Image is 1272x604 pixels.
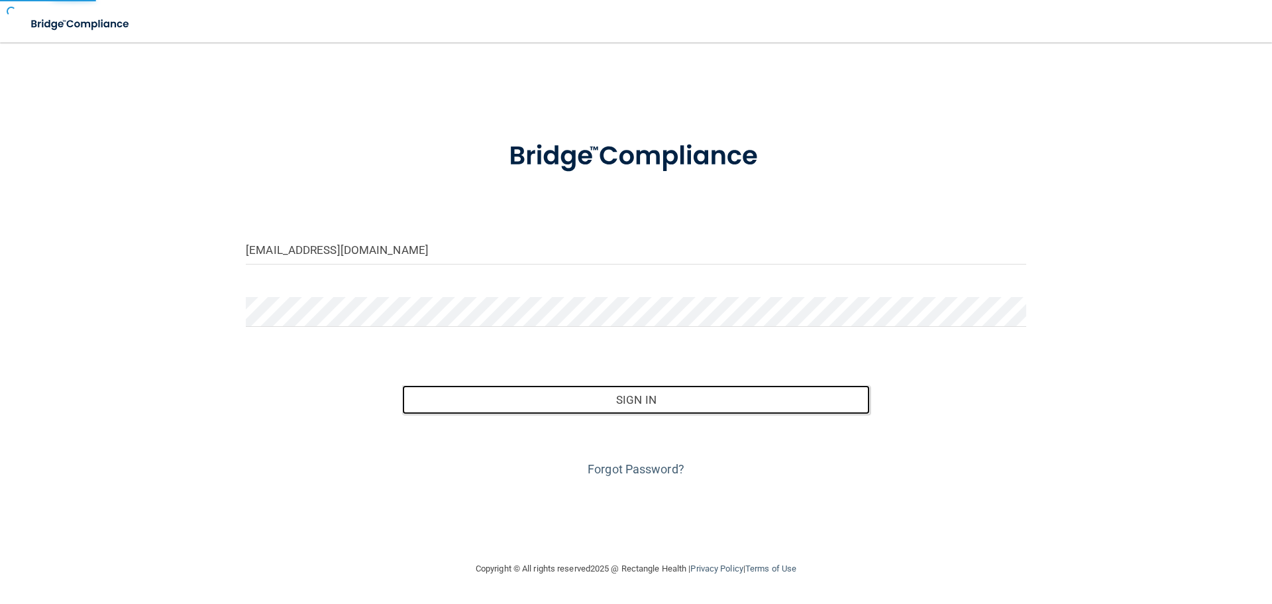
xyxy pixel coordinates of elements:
input: Email [246,235,1026,265]
img: bridge_compliance_login_screen.278c3ca4.svg [482,122,790,191]
img: bridge_compliance_login_screen.278c3ca4.svg [20,11,142,38]
button: Sign In [402,385,871,414]
a: Forgot Password? [588,462,684,476]
a: Terms of Use [745,564,796,574]
a: Privacy Policy [690,564,743,574]
div: Copyright © All rights reserved 2025 @ Rectangle Health | | [394,548,878,590]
